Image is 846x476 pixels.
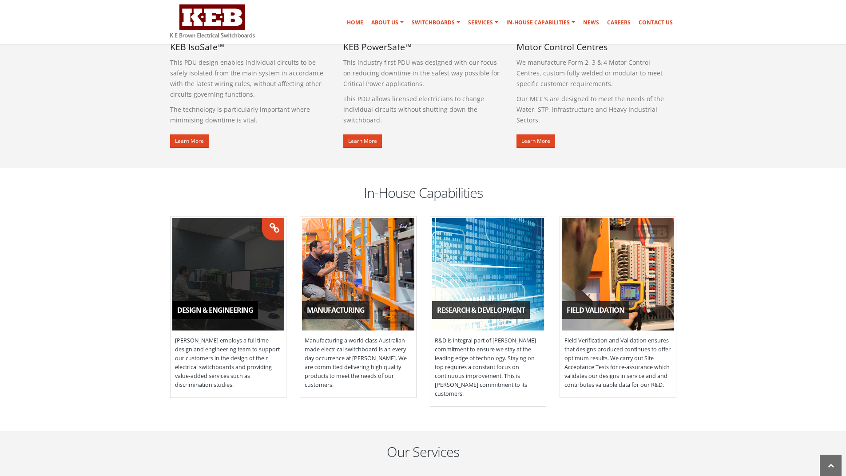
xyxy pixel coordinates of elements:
p: We manufacture Form 2, 3 & 4 Motor Control Centres, custom fully welded or modular to meet specif... [516,57,676,89]
h2: In-House Capabilities [170,183,676,202]
a: Switchboards [408,14,464,31]
a: Contact Us [635,14,676,31]
a: In-house Capabilities [503,14,579,31]
h4: KEB PowerSafe™ [343,41,503,53]
a: Research & Development R&D is integral part of [PERSON_NAME] commitment to ensure we stay at the ... [430,216,547,407]
span: [PERSON_NAME] employs a full time design and engineering team to support our customers in the des... [171,332,286,394]
p: This industry first PDU was designed with our focus on reducing downtime in the safest way possib... [343,57,503,89]
span: Research & Development [437,305,525,315]
span: Manufacturing a world class Australian-made electrical switchboard is an every day occurrence at ... [300,332,416,394]
h4: Motor Control Centres [516,41,676,53]
a: About Us [368,14,407,31]
a: Learn More [170,134,209,148]
p: Our MCC's are designed to meet the needs of the Water, STP, infrastructure and Heavy Industrial S... [516,94,676,126]
a: Manufacturing Manufacturing a world class Australian-made electrical switchboard is an every day ... [300,216,417,398]
a: Field Validation Field Verification and Validation ensures that designs produced continues to off... [560,216,676,398]
h2: Our Services [170,442,676,461]
a: Design & Engineering [PERSON_NAME] employs a full time design and engineering team to support our... [170,216,287,398]
span: Field Verification and Validation ensures that designs produced continues to offer optimum result... [560,332,676,394]
a: Home [343,14,367,31]
span: R&D is integral part of [PERSON_NAME] commitment to ensure we stay at the leading edge of technol... [430,332,546,403]
span: Design & Engineering [177,305,253,315]
a: Careers [604,14,634,31]
span: Manufacturing [307,305,365,315]
p: The technology is particularly important where minimising downtime is vital. [170,104,330,126]
a: Learn More [343,134,382,148]
a: Learn More [516,134,555,148]
a: News [580,14,603,31]
a: Services [465,14,502,31]
p: This PDU design enables individual circuits to be safely isolated from the main system in accorda... [170,57,330,100]
img: K E Brown Electrical Switchboards [170,4,255,38]
p: This PDU allows licensed electricians to change individual circuits without shutting down the swi... [343,94,503,126]
h4: KEB IsoSafe™ [170,41,330,53]
span: Field Validation [567,305,624,315]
